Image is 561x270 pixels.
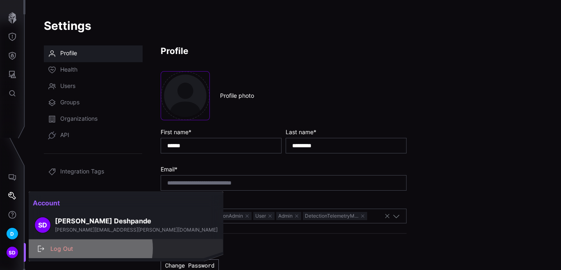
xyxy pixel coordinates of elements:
[55,227,218,233] span: [PERSON_NAME][EMAIL_ADDRESS][PERSON_NAME][DOMAIN_NAME]
[29,239,223,258] button: Log Out
[46,244,214,254] div: Log Out
[38,221,47,229] span: SD
[55,217,218,225] h3: [PERSON_NAME] Deshpande
[29,195,223,211] h2: Account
